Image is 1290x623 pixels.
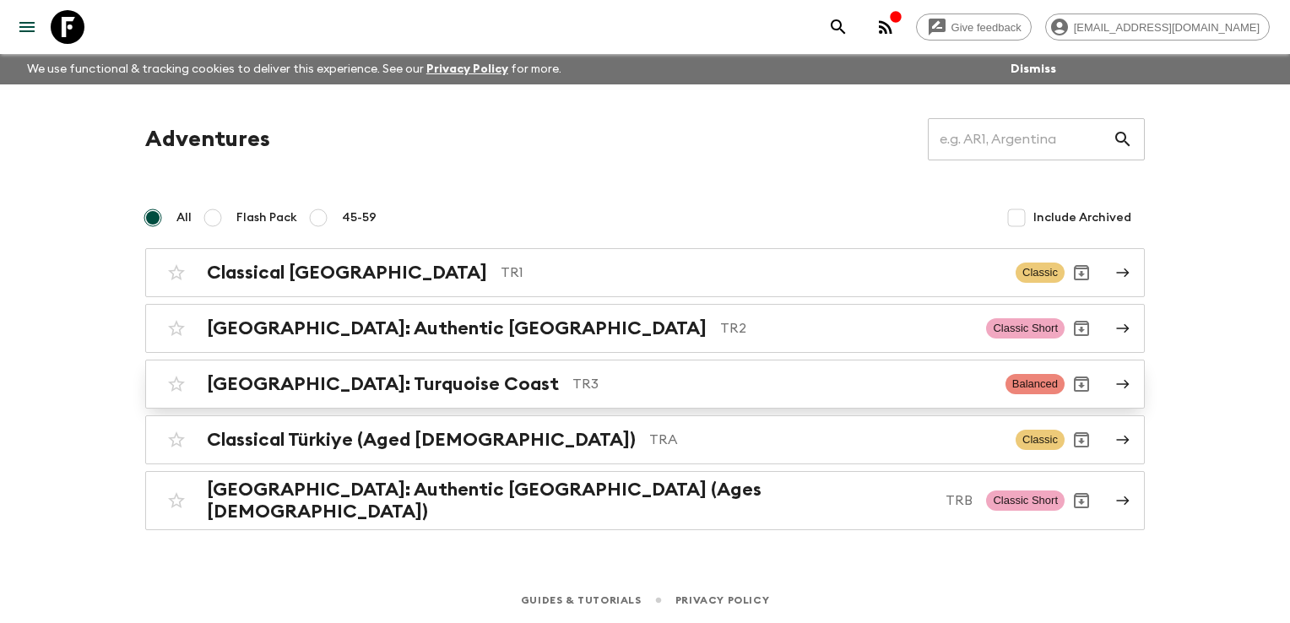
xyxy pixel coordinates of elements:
span: Give feedback [942,21,1031,34]
button: menu [10,10,44,44]
h2: [GEOGRAPHIC_DATA]: Turquoise Coast [207,373,559,395]
span: Include Archived [1033,209,1131,226]
span: Classic [1016,430,1065,450]
span: Classic Short [986,490,1065,511]
a: Give feedback [916,14,1032,41]
span: Classic [1016,263,1065,283]
p: TR2 [720,318,973,339]
a: Privacy Policy [426,63,508,75]
a: Classical [GEOGRAPHIC_DATA]TR1ClassicArchive [145,248,1145,297]
span: All [176,209,192,226]
button: search adventures [821,10,855,44]
h2: Classical [GEOGRAPHIC_DATA] [207,262,487,284]
p: TR3 [572,374,992,394]
span: Classic Short [986,318,1065,339]
a: Classical Türkiye (Aged [DEMOGRAPHIC_DATA])TRAClassicArchive [145,415,1145,464]
h2: [GEOGRAPHIC_DATA]: Authentic [GEOGRAPHIC_DATA] (Ages [DEMOGRAPHIC_DATA]) [207,479,932,523]
h2: [GEOGRAPHIC_DATA]: Authentic [GEOGRAPHIC_DATA] [207,317,707,339]
p: We use functional & tracking cookies to deliver this experience. See our for more. [20,54,568,84]
p: TRB [946,490,973,511]
button: Archive [1065,367,1098,401]
a: Guides & Tutorials [521,591,642,609]
div: [EMAIL_ADDRESS][DOMAIN_NAME] [1045,14,1270,41]
h2: Classical Türkiye (Aged [DEMOGRAPHIC_DATA]) [207,429,636,451]
a: Privacy Policy [675,591,769,609]
button: Archive [1065,423,1098,457]
h1: Adventures [145,122,270,156]
a: [GEOGRAPHIC_DATA]: Authentic [GEOGRAPHIC_DATA]TR2Classic ShortArchive [145,304,1145,353]
a: [GEOGRAPHIC_DATA]: Authentic [GEOGRAPHIC_DATA] (Ages [DEMOGRAPHIC_DATA])TRBClassic ShortArchive [145,471,1145,530]
span: Balanced [1005,374,1065,394]
span: 45-59 [342,209,377,226]
button: Dismiss [1006,57,1060,81]
a: [GEOGRAPHIC_DATA]: Turquoise CoastTR3BalancedArchive [145,360,1145,409]
p: TR1 [501,263,1002,283]
button: Archive [1065,484,1098,517]
button: Archive [1065,256,1098,290]
input: e.g. AR1, Argentina [928,116,1113,163]
span: [EMAIL_ADDRESS][DOMAIN_NAME] [1065,21,1269,34]
button: Archive [1065,311,1098,345]
span: Flash Pack [236,209,297,226]
p: TRA [649,430,1002,450]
